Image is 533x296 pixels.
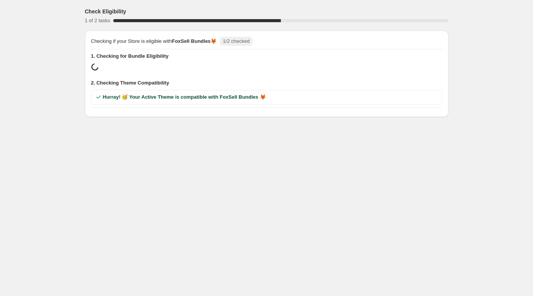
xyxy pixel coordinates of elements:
span: Hurray! 🥳 Your Active Theme is compatible with FoxSell Bundles 🦊 [103,93,266,101]
span: 1 of 2 tasks [85,18,110,23]
span: 1/2 checked [223,38,249,44]
span: Checking if your Store is eligible with 🦊 [91,37,217,45]
span: 2. Checking Theme Compatibility [91,79,442,87]
h3: Check Eligibility [85,8,126,15]
span: 1. Checking for Bundle Eligibility [91,52,442,60]
span: FoxSell Bundles [172,38,210,44]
